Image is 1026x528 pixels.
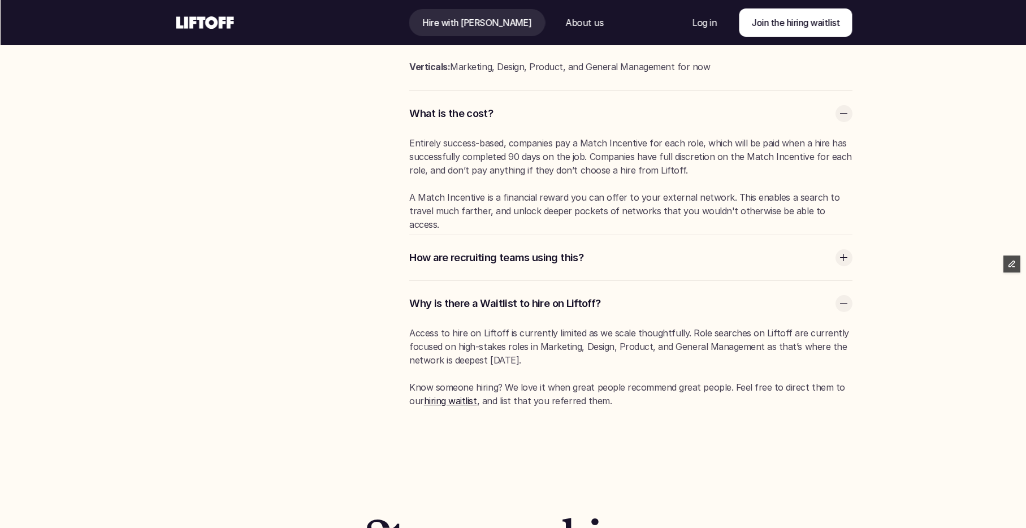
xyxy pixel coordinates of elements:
[409,136,852,177] p: Entirely success-based, companies pay a Match Incentive for each role, which will be paid when a ...
[409,296,829,311] p: Why is there a Waitlist to hire on Liftoff?
[679,9,730,36] a: Nav Link
[692,16,717,29] p: Log in
[409,380,852,408] p: Know someone hiring? We love it when great people recommend great people. Feel free to direct the...
[409,106,829,121] p: What is the cost?
[409,191,852,231] p: A Match Incentive is a financial reward you can offer to your external network. This enables a se...
[422,16,531,29] p: Hire with [PERSON_NAME]
[409,250,829,265] p: How are recruiting teams using this?
[409,60,852,73] p: Marketing, Design, Product, and General Management for now
[739,8,852,37] a: Join the hiring waitlist
[751,16,839,29] p: Join the hiring waitlist
[409,326,852,367] p: Access to hire on Liftoff is currently limited as we scale thoughtfully. Role searches on Liftoff...
[565,16,603,29] p: About us
[424,395,477,406] a: hiring waitlist
[409,9,545,36] a: Nav Link
[409,61,450,72] strong: Verticals:
[1003,256,1020,272] button: Edit Framer Content
[552,9,617,36] a: Nav Link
